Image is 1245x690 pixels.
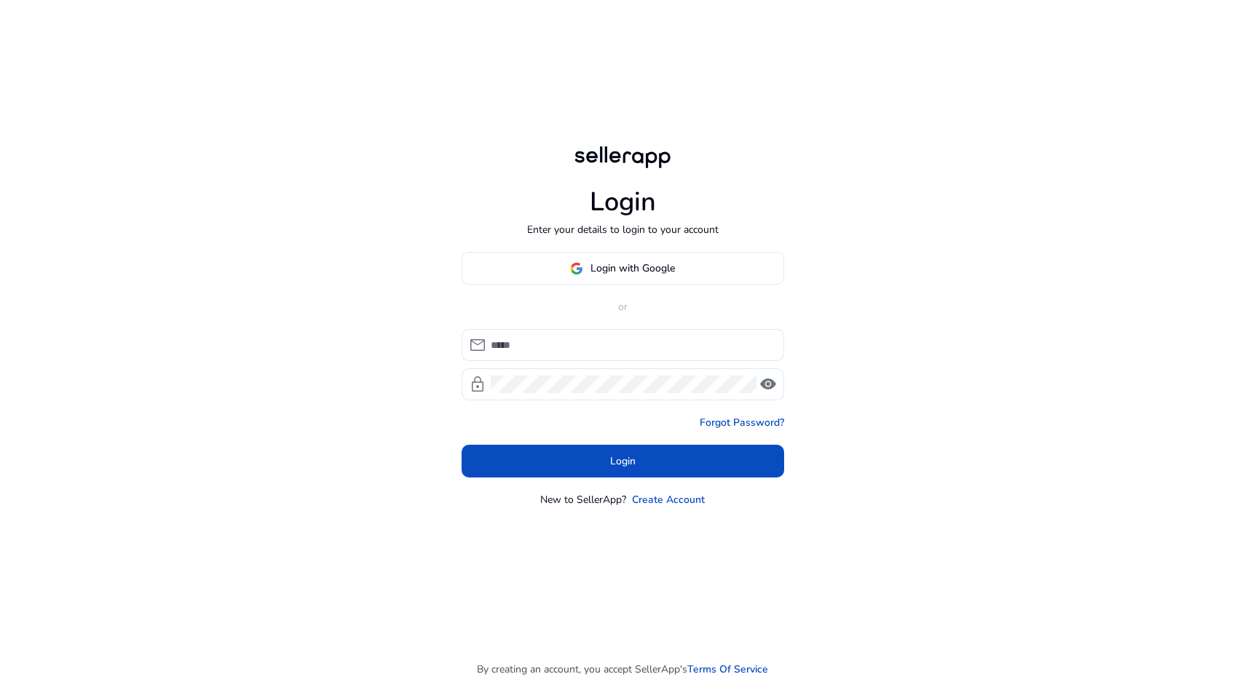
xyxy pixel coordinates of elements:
h1: Login [590,186,656,218]
span: visibility [759,376,777,393]
span: Login [610,453,636,469]
a: Create Account [632,492,705,507]
p: or [462,299,784,314]
p: New to SellerApp? [540,492,626,507]
span: mail [469,336,486,354]
p: Enter your details to login to your account [527,222,719,237]
button: Login with Google [462,252,784,285]
img: google-logo.svg [570,262,583,275]
span: Login with Google [590,261,675,276]
a: Forgot Password? [700,415,784,430]
button: Login [462,445,784,477]
span: lock [469,376,486,393]
a: Terms Of Service [687,662,768,677]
